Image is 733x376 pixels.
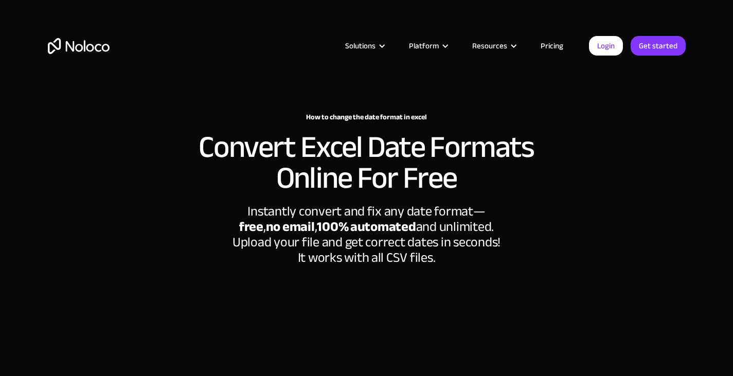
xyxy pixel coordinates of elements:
div: Instantly convert and fix any date format— ‍ , , and unlimited. Upload your file and get correct ... [212,204,521,265]
strong: free [239,214,263,239]
div: Solutions [345,39,376,52]
a: Login [589,36,623,56]
strong: How to change the date format in excel [306,110,427,124]
div: Resources [472,39,507,52]
a: Get started [631,36,686,56]
strong: 100% automated [317,214,416,239]
div: Platform [409,39,439,52]
a: Pricing [528,39,576,52]
h2: Convert Excel Date Formats Online For Free [161,132,573,193]
strong: no email [266,214,315,239]
div: Solutions [332,39,396,52]
div: Platform [396,39,459,52]
div: Resources [459,39,528,52]
a: home [48,38,110,54]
